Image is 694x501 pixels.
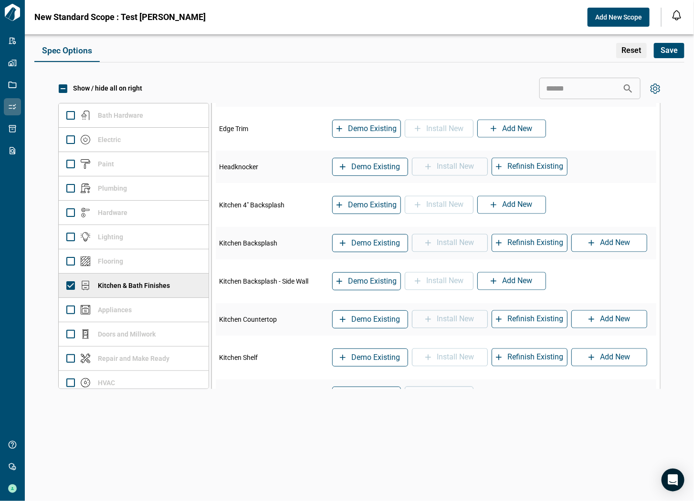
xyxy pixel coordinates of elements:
[220,162,259,172] span: Headknocker
[220,315,277,324] span: Kitchen Countertop
[220,276,309,286] span: Kitchen Backsplash - Side Wall
[81,354,90,363] img: Repair and Make Ready icon
[332,348,408,367] button: Demolish Existing and Install New both will be activated together.
[81,184,127,194] p: Plumbing
[42,45,92,56] span: Spec Options
[81,305,90,315] img: Appliances icon
[492,234,568,252] button: Refinish Existing
[81,256,123,266] p: Flooring
[412,234,488,252] button: Install New
[81,329,90,339] img: Doors and Millwork icon
[437,314,474,325] p: Install New
[351,237,400,249] p: Demolish Existing and Install New both will be activated together.
[332,196,401,214] button: Demolish Existing and Install New both will be activated together.
[405,196,473,214] button: Install New
[654,43,684,58] button: Save
[588,8,650,27] button: Add New Scope
[662,469,684,491] div: Open Intercom Messenger
[351,314,400,325] p: Demolish Existing and Install New both will be activated together.
[600,314,630,325] p: Add New
[81,256,90,266] img: Flooring icon
[332,310,408,328] button: Demolish Existing and Install New both will be activated together.
[220,200,285,210] span: Kitchen 4" Backsplash
[81,232,123,242] p: Lighting
[81,135,90,144] img: Electric icon
[332,272,401,290] button: Demolish Existing and Install New both will be activated together.
[81,184,90,193] img: Plumbing icon
[348,276,397,287] p: Demolish Existing and Install New both will be activated together.
[492,348,568,367] button: Refinish Existing
[437,352,474,363] p: Install New
[600,352,630,363] p: Add New
[571,348,647,367] button: Add New
[220,124,249,133] span: Edge Trim
[34,39,100,62] div: scope tabs
[412,310,488,328] button: Install New
[507,314,563,325] p: Refinish Existing
[220,353,258,362] span: Kitchen Shelf
[661,46,678,55] span: Save
[622,46,641,55] span: Reset
[348,123,397,134] p: Demolish Existing and Install New both will be activated together.
[571,310,647,328] button: Add New
[332,120,401,138] button: Demolish Existing and Install New both will be activated together.
[81,378,90,388] img: HVAC icon
[81,329,156,339] p: Doors and Millwork
[502,123,532,134] p: Add New
[502,199,532,211] p: Add New
[81,281,170,291] p: Kitchen & Bath Finishes
[81,111,143,121] p: Bath Hardware
[405,387,473,405] button: Install New
[426,276,463,287] p: Install New
[220,238,278,248] span: Kitchen Backsplash
[332,387,401,405] button: Demolish Existing and Install New both will be activated together.
[437,237,474,249] p: Install New
[426,123,463,134] p: Install New
[669,8,684,23] button: Open notification feed
[437,161,474,173] p: Install New
[426,199,463,211] p: Install New
[348,199,397,211] p: Demolish Existing and Install New both will be activated together.
[492,158,568,176] button: Refinish Existing
[502,276,532,287] p: Add New
[507,237,563,249] p: Refinish Existing
[81,111,90,120] img: Bath Hardware icon
[81,378,115,388] p: HVAC
[477,272,546,290] button: Add New
[81,208,127,218] p: Hardware
[351,161,400,173] p: Demolish Existing and Install New both will be activated together.
[81,208,90,217] img: Hardware icon
[81,305,132,315] p: Appliances
[477,196,546,214] button: Add New
[81,135,121,145] p: Electric
[412,348,488,367] button: Install New
[81,281,90,290] img: Kitchen & Bath Finishes icon
[81,232,90,242] img: Lighting icon
[492,310,568,328] button: Refinish Existing
[405,120,473,138] button: Install New
[571,234,647,252] button: Add New
[81,354,169,364] p: Repair and Make Ready
[332,234,408,252] button: Demolish Existing and Install New both will be activated together.
[81,159,90,169] img: Paint icon
[477,120,546,138] button: Add New
[351,352,400,363] p: Demolish Existing and Install New both will be activated together.
[412,158,488,176] button: Install New
[34,12,206,22] span: New Standard Scope : Test [PERSON_NAME]
[600,237,630,249] p: Add New
[73,83,142,93] p: Show / hide all on right
[405,272,473,290] button: Install New
[332,158,408,176] button: Demolish Existing and Install New both will be activated together.
[507,352,563,363] p: Refinish Existing
[81,159,114,169] p: Paint
[507,161,563,173] p: Refinish Existing
[595,12,642,22] span: Add New Scope
[616,43,647,58] button: Reset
